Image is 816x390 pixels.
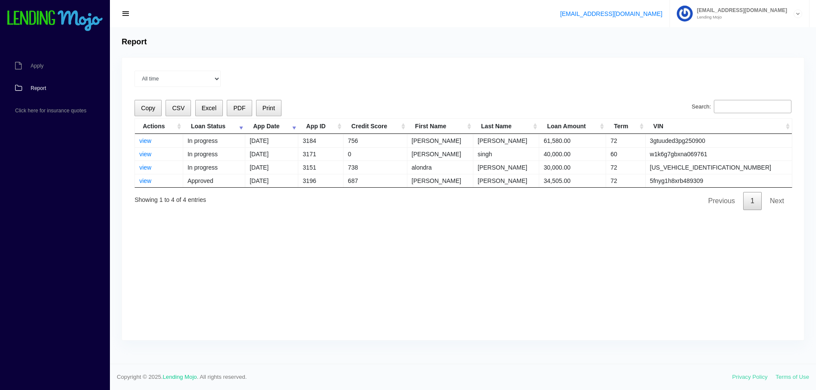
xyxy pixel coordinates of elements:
[539,119,606,134] th: Loan Amount: activate to sort column ascending
[263,105,275,111] span: Print
[539,147,606,161] td: 40,000.00
[245,134,298,147] td: [DATE]
[233,105,245,111] span: PDF
[245,119,298,134] th: App Date: activate to sort column ascending
[646,119,792,134] th: VIN: activate to sort column ascending
[139,137,151,144] a: view
[163,374,197,380] a: Lending Mojo
[606,174,645,187] td: 72
[714,100,791,114] input: Search:
[775,374,809,380] a: Terms of Use
[560,10,662,17] a: [EMAIL_ADDRESS][DOMAIN_NAME]
[743,192,762,210] a: 1
[407,134,473,147] td: [PERSON_NAME]
[473,174,539,187] td: [PERSON_NAME]
[6,10,103,32] img: logo-small.png
[166,100,191,117] button: CSV
[195,100,223,117] button: Excel
[539,174,606,187] td: 34,505.00
[646,174,792,187] td: 5fnyg1h8xrb489309
[183,134,245,147] td: In progress
[473,134,539,147] td: [PERSON_NAME]
[646,161,792,174] td: [US_VEHICLE_IDENTIFICATION_NUMBER]
[344,161,407,174] td: 738
[677,6,693,22] img: Profile image
[298,119,344,134] th: App ID: activate to sort column ascending
[227,100,252,117] button: PDF
[646,147,792,161] td: w1k6g7gbxna069761
[135,119,183,134] th: Actions: activate to sort column ascending
[344,119,407,134] th: Credit Score: activate to sort column ascending
[344,134,407,147] td: 756
[298,161,344,174] td: 3151
[134,100,162,117] button: Copy
[407,147,473,161] td: [PERSON_NAME]
[473,147,539,161] td: singh
[732,374,768,380] a: Privacy Policy
[139,151,151,158] a: view
[539,134,606,147] td: 61,580.00
[646,134,792,147] td: 3gtuuded3pg250900
[692,100,791,114] label: Search:
[693,15,787,19] small: Lending Mojo
[606,147,645,161] td: 60
[298,147,344,161] td: 3171
[183,174,245,187] td: Approved
[693,8,787,13] span: [EMAIL_ADDRESS][DOMAIN_NAME]
[183,147,245,161] td: In progress
[134,190,206,204] div: Showing 1 to 4 of 4 entries
[141,105,155,111] span: Copy
[31,63,44,68] span: Apply
[473,119,539,134] th: Last Name: activate to sort column ascending
[245,147,298,161] td: [DATE]
[139,177,151,184] a: view
[256,100,281,117] button: Print
[139,164,151,171] a: view
[245,174,298,187] td: [DATE]
[606,134,645,147] td: 72
[183,119,245,134] th: Loan Status: activate to sort column ascending
[606,161,645,174] td: 72
[407,174,473,187] td: [PERSON_NAME]
[15,108,86,113] span: Click here for insurance quotes
[701,192,742,210] a: Previous
[606,119,645,134] th: Term: activate to sort column ascending
[202,105,216,111] span: Excel
[183,161,245,174] td: In progress
[172,105,184,111] span: CSV
[407,161,473,174] td: alondra
[245,161,298,174] td: [DATE]
[763,192,791,210] a: Next
[298,134,344,147] td: 3184
[31,86,46,91] span: Report
[122,37,147,47] h4: Report
[344,147,407,161] td: 0
[539,161,606,174] td: 30,000.00
[407,119,473,134] th: First Name: activate to sort column ascending
[344,174,407,187] td: 687
[117,373,732,381] span: Copyright © 2025. . All rights reserved.
[298,174,344,187] td: 3196
[473,161,539,174] td: [PERSON_NAME]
